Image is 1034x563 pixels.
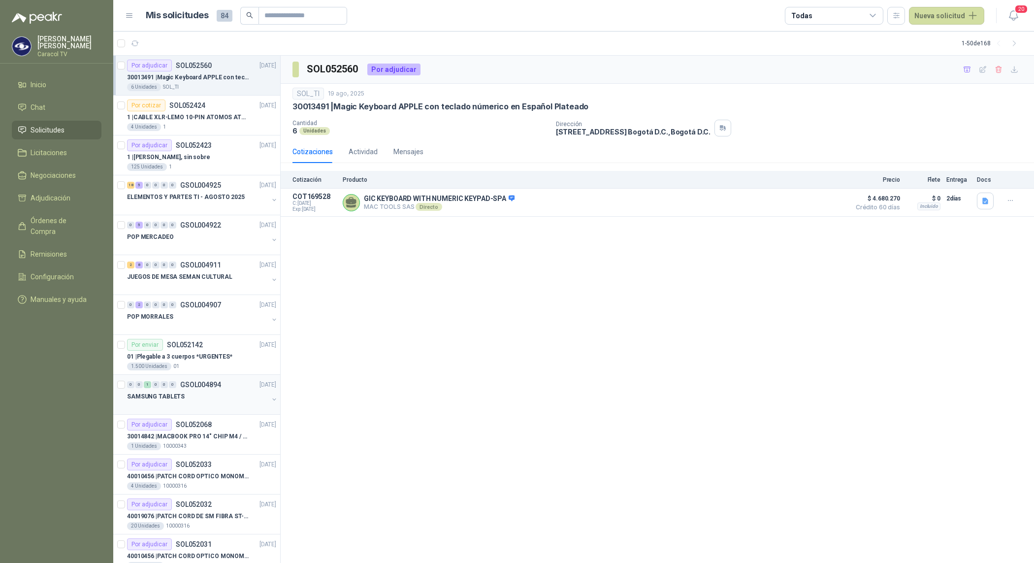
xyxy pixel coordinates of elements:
p: [DATE] [259,300,276,310]
div: 0 [144,182,151,189]
p: [DATE] [259,181,276,190]
div: 0 [152,381,160,388]
p: [STREET_ADDRESS] Bogotá D.C. , Bogotá D.C. [556,128,711,136]
p: SOL052068 [176,421,212,428]
img: Logo peakr [12,12,62,24]
div: Por adjudicar [127,459,172,470]
div: Unidades [299,127,330,135]
span: 84 [217,10,232,22]
p: [DATE] [259,540,276,549]
button: Nueva solicitud [909,7,984,25]
span: Órdenes de Compra [31,215,92,237]
span: C: [DATE] [292,200,337,206]
div: 18 [127,182,134,189]
div: 5 [135,182,143,189]
div: 0 [161,381,168,388]
p: [DATE] [259,61,276,70]
a: Por adjudicarSOL052033[DATE] 40010456 |PATCH CORD OPTICO MONOMODO 100MTS4 Unidades10000316 [113,455,280,495]
span: Configuración [31,271,74,282]
div: 0 [161,301,168,308]
div: SOL_TI [292,88,324,99]
div: 20 Unidades [127,522,164,530]
p: GSOL004925 [180,182,221,189]
a: 2 8 0 0 0 0 GSOL004911[DATE] JUEGOS DE MESA SEMAN CULTURAL [127,259,278,291]
p: 19 ago, 2025 [328,89,364,99]
p: GSOL004907 [180,301,221,308]
div: 2 [135,301,143,308]
div: 0 [161,262,168,268]
div: 0 [127,222,134,229]
span: Inicio [31,79,46,90]
div: 6 Unidades [127,83,161,91]
span: Crédito 60 días [851,204,900,210]
button: 20 [1004,7,1022,25]
p: SAMSUNG TABLETS [127,392,185,401]
a: 0 2 0 0 0 0 GSOL004907[DATE] POP MORRALES [127,299,278,331]
div: 0 [127,301,134,308]
p: Entrega [946,176,971,183]
a: Negociaciones [12,166,101,185]
div: 4 Unidades [127,123,161,131]
p: Caracol TV [37,51,101,57]
a: Inicio [12,75,101,94]
div: 0 [169,182,176,189]
div: Por adjudicar [127,419,172,431]
p: 30013491 | Magic Keyboard APPLE con teclado númerico en Español Plateado [292,101,588,112]
p: SOL052032 [176,501,212,508]
div: Por enviar [127,339,163,351]
span: search [246,12,253,19]
span: Remisiones [31,249,67,260]
p: GSOL004894 [180,381,221,388]
p: 01 [173,363,179,370]
span: Negociaciones [31,170,76,181]
a: Solicitudes [12,121,101,139]
a: Por adjudicarSOL052032[DATE] 40019076 |PATCH CORD DE SM FIBRA ST-ST 1 MTS20 Unidades10000316 [113,495,280,534]
div: 0 [169,222,176,229]
div: 0 [161,182,168,189]
span: Licitaciones [31,147,67,158]
a: Manuales y ayuda [12,290,101,309]
p: [PERSON_NAME] [PERSON_NAME] [37,35,101,49]
span: Chat [31,102,45,113]
div: 0 [135,381,143,388]
p: 2 días [946,193,971,204]
div: 0 [144,262,151,268]
p: Precio [851,176,900,183]
p: 10000316 [163,482,187,490]
p: SOL_TI [163,83,179,91]
div: Por adjudicar [367,64,420,75]
p: Cotización [292,176,337,183]
p: Flete [906,176,940,183]
p: [DATE] [259,141,276,150]
p: 10000316 [166,522,190,530]
p: COT169528 [292,193,337,200]
p: POP MORRALES [127,312,173,322]
p: 30013491 | Magic Keyboard APPLE con teclado númerico en Español Plateado [127,73,250,82]
p: 40010456 | PATCH CORD OPTICO MONOMODO 50 MTS [127,552,250,561]
p: Cantidad [292,120,548,127]
div: 8 [135,262,143,268]
div: Todas [791,10,812,21]
a: Por adjudicarSOL052068[DATE] 30014842 |MACBOOK PRO 14" CHIP M4 / SSD 1TB - 24 GB RAM1 Unidades100... [113,415,280,455]
a: Remisiones [12,245,101,264]
div: 1 - 50 de 168 [962,35,1022,51]
p: [DATE] [259,500,276,509]
p: GSOL004922 [180,222,221,229]
div: 5 [135,222,143,229]
p: Docs [977,176,997,183]
p: [DATE] [259,380,276,390]
p: 01 | Plegable a 3 cuerpos *URGENTES* [127,352,232,362]
p: GSOL004911 [180,262,221,268]
span: 20 [1014,4,1028,14]
p: [DATE] [259,460,276,469]
span: $ 4.680.270 [851,193,900,204]
div: Por adjudicar [127,498,172,510]
a: Por adjudicarSOL052423[DATE] 1 |[PERSON_NAME], sin sobre125 Unidades1 [113,135,280,175]
a: 0 5 0 0 0 0 GSOL004922[DATE] POP MERCADEO [127,219,278,251]
p: 1 [163,123,166,131]
div: 0 [169,262,176,268]
p: SOL052033 [176,461,212,468]
div: Por adjudicar [127,139,172,151]
span: Manuales y ayuda [31,294,87,305]
p: POP MERCADEO [127,232,174,242]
